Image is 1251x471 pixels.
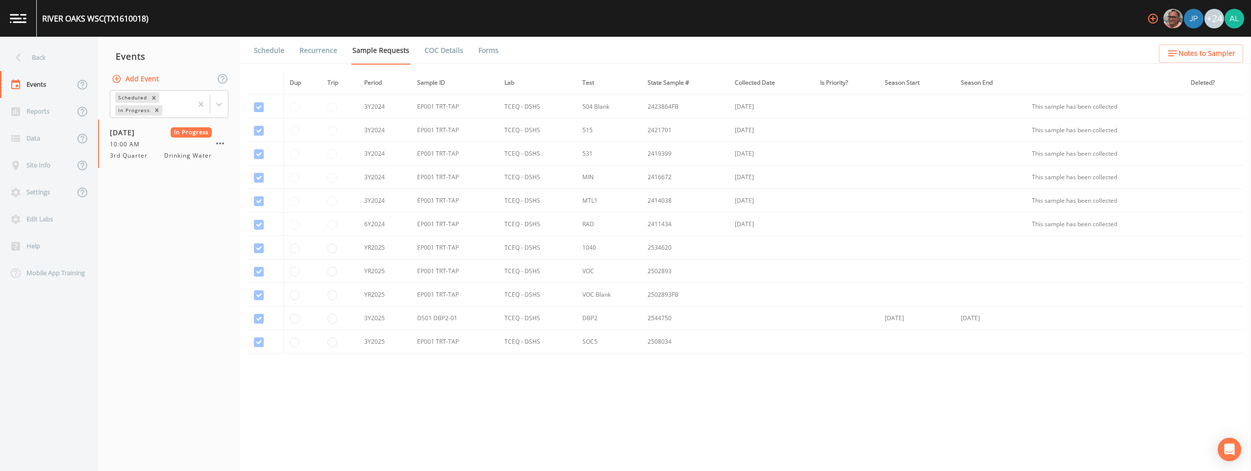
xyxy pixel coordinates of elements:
[642,236,729,259] td: 2534620
[351,37,411,65] a: Sample Requests
[1183,9,1204,28] div: Joshua gere Paul
[477,37,500,64] a: Forms
[642,142,729,165] td: 2419399
[1178,47,1235,60] span: Notes to Sampler
[499,259,576,283] td: TCEQ - DSHS
[411,236,499,259] td: EP001 TRT-TAP
[642,72,729,94] th: State Sample #
[955,306,1026,330] td: [DATE]
[499,118,576,142] td: TCEQ - DSHS
[955,72,1026,94] th: Season End
[411,306,499,330] td: DS01 DBP2-01
[642,95,729,118] td: 2423864FB
[576,236,642,259] td: 1040
[115,93,149,103] div: Scheduled
[879,306,955,330] td: [DATE]
[642,259,729,283] td: 2502893
[499,330,576,353] td: TCEQ - DSHS
[1026,189,1184,212] td: This sample has been collected
[1026,118,1184,142] td: This sample has been collected
[358,189,411,212] td: 3Y2024
[411,142,499,165] td: EP001 TRT-TAP
[729,165,814,189] td: [DATE]
[358,95,411,118] td: 3Y2024
[358,283,411,306] td: YR2025
[1163,9,1183,28] img: e2d790fa78825a4bb76dcb6ab311d44c
[358,236,411,259] td: YR2025
[729,189,814,212] td: [DATE]
[879,72,955,94] th: Season Start
[499,306,576,330] td: TCEQ - DSHS
[1163,9,1183,28] div: Mike Franklin
[298,37,339,64] a: Recurrence
[411,118,499,142] td: EP001 TRT-TAP
[411,72,499,94] th: Sample ID
[576,189,642,212] td: MTL1
[358,118,411,142] td: 3Y2024
[1026,165,1184,189] td: This sample has been collected
[1225,9,1244,28] img: 30a13df2a12044f58df5f6b7fda61338
[499,189,576,212] td: TCEQ - DSHS
[642,330,729,353] td: 2508034
[576,259,642,283] td: VOC
[411,283,499,306] td: EP001 TRT-TAP
[1184,9,1203,28] img: 41241ef155101aa6d92a04480b0d0000
[499,283,576,306] td: TCEQ - DSHS
[110,140,146,149] span: 10:00 AM
[1159,45,1243,63] button: Notes to Sampler
[358,72,411,94] th: Period
[10,14,26,23] img: logo
[499,236,576,259] td: TCEQ - DSHS
[110,151,153,160] span: 3rd Quarter
[411,189,499,212] td: EP001 TRT-TAP
[576,306,642,330] td: DBP2
[642,212,729,236] td: 2411434
[358,330,411,353] td: 3Y2025
[729,118,814,142] td: [DATE]
[642,306,729,330] td: 2544750
[499,95,576,118] td: TCEQ - DSHS
[411,259,499,283] td: EP001 TRT-TAP
[576,212,642,236] td: RAD
[642,165,729,189] td: 2416672
[358,142,411,165] td: 3Y2024
[115,105,151,116] div: In Progress
[499,212,576,236] td: TCEQ - DSHS
[576,118,642,142] td: 515
[42,13,149,24] div: RIVER OAKS WSC (TX1610018)
[149,93,159,103] div: Remove Scheduled
[576,165,642,189] td: MIN
[110,127,142,138] span: [DATE]
[576,72,642,94] th: Test
[411,212,499,236] td: EP001 TRT-TAP
[642,283,729,306] td: 2502893FB
[98,119,240,168] a: [DATE]In Progress10:00 AM3rd QuarterDrinking Water
[423,37,465,64] a: COC Details
[1026,142,1184,165] td: This sample has been collected
[164,151,212,160] span: Drinking Water
[729,142,814,165] td: [DATE]
[499,72,576,94] th: Lab
[151,105,162,116] div: Remove In Progress
[1218,438,1241,461] div: Open Intercom Messenger
[576,95,642,118] td: 504 Blank
[98,44,240,69] div: Events
[499,142,576,165] td: TCEQ - DSHS
[1185,72,1243,94] th: Deleted?
[411,95,499,118] td: EP001 TRT-TAP
[1204,9,1224,28] div: +24
[411,165,499,189] td: EP001 TRT-TAP
[322,72,358,94] th: Trip
[576,283,642,306] td: VOC Blank
[642,189,729,212] td: 2414038
[358,165,411,189] td: 3Y2024
[576,142,642,165] td: 531
[499,165,576,189] td: TCEQ - DSHS
[358,306,411,330] td: 3Y2025
[576,330,642,353] td: SOC5
[1026,95,1184,118] td: This sample has been collected
[171,127,212,138] span: In Progress
[729,72,814,94] th: Collected Date
[358,259,411,283] td: YR2025
[1026,212,1184,236] td: This sample has been collected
